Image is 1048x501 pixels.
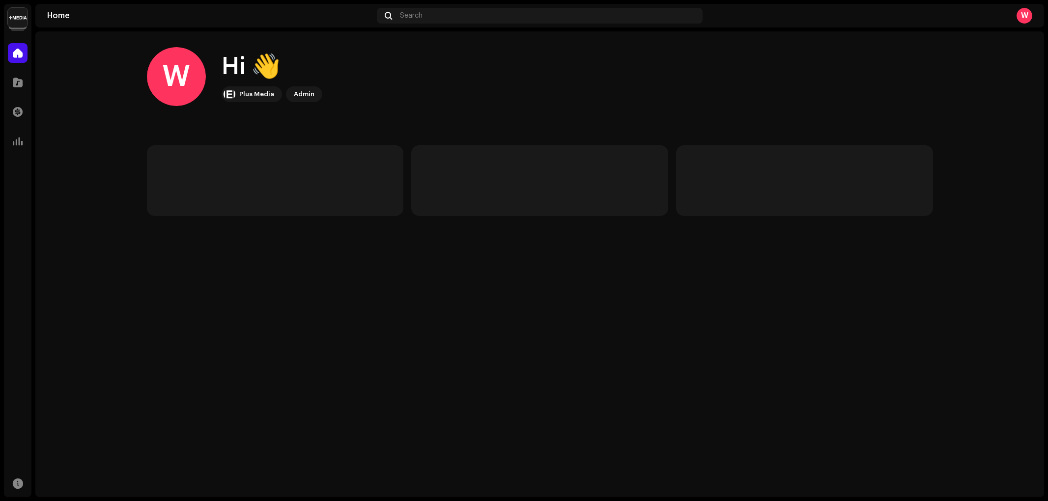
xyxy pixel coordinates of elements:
[224,88,235,100] img: d0ab9f93-6901-4547-93e9-494644ae73ba
[294,88,314,100] div: Admin
[1017,8,1032,24] div: W
[222,51,322,82] div: Hi 👋
[147,47,206,106] div: W
[8,8,28,27] img: d0ab9f93-6901-4547-93e9-494644ae73ba
[400,12,423,20] span: Search
[47,12,373,20] div: Home
[239,88,274,100] div: Plus Media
